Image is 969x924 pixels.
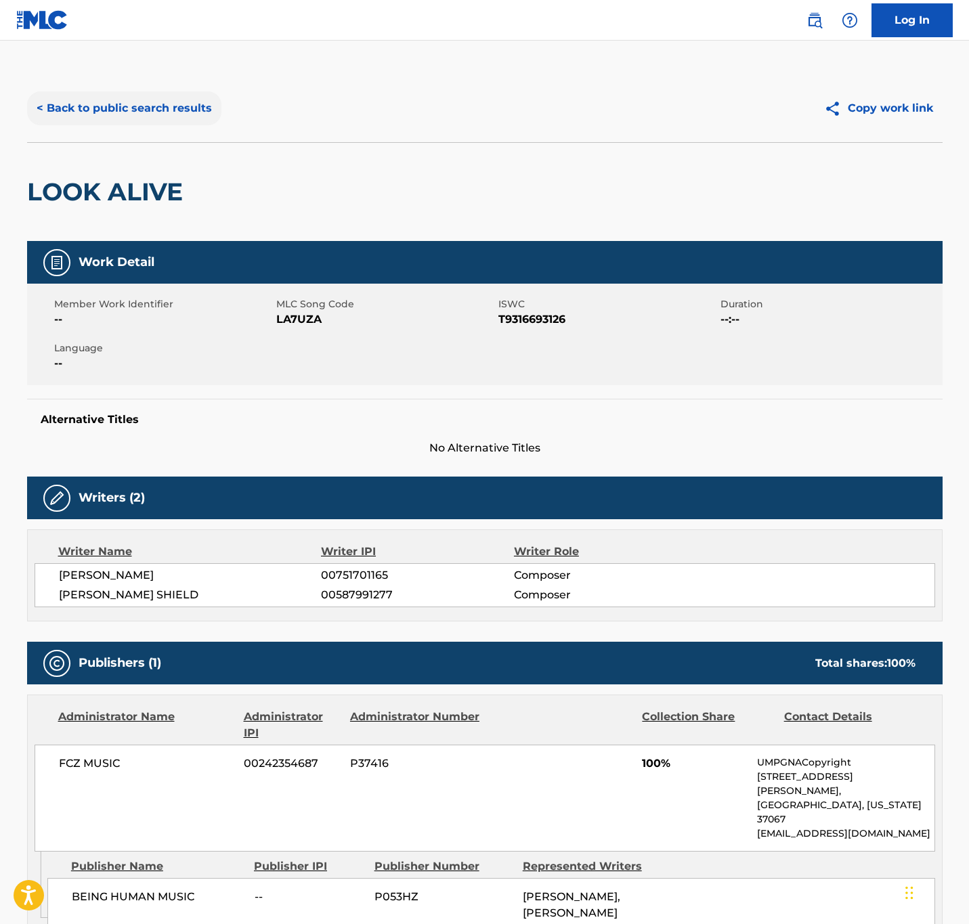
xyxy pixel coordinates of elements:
[54,355,273,372] span: --
[49,655,65,672] img: Publishers
[642,755,747,772] span: 100%
[27,91,221,125] button: < Back to public search results
[41,413,929,426] h5: Alternative Titles
[514,567,689,584] span: Composer
[72,889,244,905] span: BEING HUMAN MUSIC
[720,311,939,328] span: --:--
[16,10,68,30] img: MLC Logo
[79,655,161,671] h5: Publishers (1)
[498,311,717,328] span: T9316693126
[887,657,916,669] span: 100 %
[321,587,513,603] span: 00587991277
[905,873,913,913] div: Drag
[757,770,934,798] p: [STREET_ADDRESS][PERSON_NAME],
[523,858,661,875] div: Represented Writers
[255,889,364,905] span: --
[321,567,513,584] span: 00751701165
[806,12,823,28] img: search
[784,709,916,741] div: Contact Details
[350,709,481,741] div: Administrator Number
[54,341,273,355] span: Language
[901,859,969,924] iframe: Chat Widget
[824,100,848,117] img: Copy work link
[801,7,828,34] a: Public Search
[720,297,939,311] span: Duration
[374,858,513,875] div: Publisher Number
[374,889,513,905] span: P053HZ
[244,755,340,772] span: 00242354687
[59,587,322,603] span: [PERSON_NAME] SHIELD
[27,440,943,456] span: No Alternative Titles
[79,255,154,270] h5: Work Detail
[49,490,65,506] img: Writers
[79,490,145,506] h5: Writers (2)
[244,709,340,741] div: Administrator IPI
[321,544,514,560] div: Writer IPI
[757,827,934,841] p: [EMAIL_ADDRESS][DOMAIN_NAME]
[254,858,364,875] div: Publisher IPI
[59,567,322,584] span: [PERSON_NAME]
[276,311,495,328] span: LA7UZA
[842,12,858,28] img: help
[815,655,916,672] div: Total shares:
[514,544,689,560] div: Writer Role
[642,709,773,741] div: Collection Share
[514,587,689,603] span: Composer
[871,3,953,37] a: Log In
[757,798,934,827] p: [GEOGRAPHIC_DATA], [US_STATE] 37067
[350,755,481,772] span: P37416
[49,255,65,271] img: Work Detail
[54,311,273,328] span: --
[815,91,943,125] button: Copy work link
[54,297,273,311] span: Member Work Identifier
[27,177,190,207] h2: LOOK ALIVE
[836,7,863,34] div: Help
[498,297,717,311] span: ISWC
[58,544,322,560] div: Writer Name
[58,709,234,741] div: Administrator Name
[757,755,934,770] p: UMPGNACopyright
[276,297,495,311] span: MLC Song Code
[59,755,234,772] span: FCZ MUSIC
[71,858,244,875] div: Publisher Name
